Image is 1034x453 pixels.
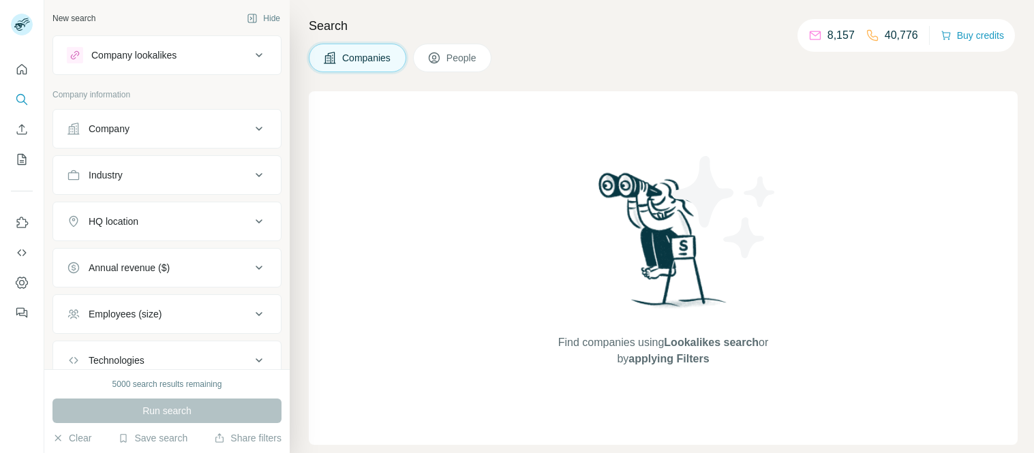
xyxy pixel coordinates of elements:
[89,168,123,182] div: Industry
[663,146,786,268] img: Surfe Illustration - Stars
[53,39,281,72] button: Company lookalikes
[53,251,281,284] button: Annual revenue ($)
[89,215,138,228] div: HQ location
[89,261,170,275] div: Annual revenue ($)
[52,431,91,445] button: Clear
[52,12,95,25] div: New search
[941,26,1004,45] button: Buy credits
[118,431,187,445] button: Save search
[11,300,33,325] button: Feedback
[53,298,281,330] button: Employees (size)
[11,210,33,235] button: Use Surfe on LinkedIn
[89,307,162,321] div: Employees (size)
[11,270,33,295] button: Dashboard
[53,344,281,377] button: Technologies
[446,51,478,65] span: People
[53,205,281,238] button: HQ location
[11,57,33,82] button: Quick start
[309,16,1018,35] h4: Search
[592,169,734,321] img: Surfe Illustration - Woman searching with binoculars
[112,378,222,390] div: 5000 search results remaining
[214,431,282,445] button: Share filters
[91,48,177,62] div: Company lookalikes
[52,89,282,101] p: Company information
[554,334,772,367] span: Find companies using or by
[53,159,281,191] button: Industry
[89,122,130,136] div: Company
[11,117,33,142] button: Enrich CSV
[237,8,290,29] button: Hide
[827,27,855,44] p: 8,157
[11,87,33,112] button: Search
[885,27,918,44] p: 40,776
[53,112,281,145] button: Company
[342,51,392,65] span: Companies
[11,240,33,265] button: Use Surfe API
[11,147,33,172] button: My lists
[664,337,759,348] span: Lookalikes search
[89,354,145,367] div: Technologies
[628,353,709,364] span: applying Filters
